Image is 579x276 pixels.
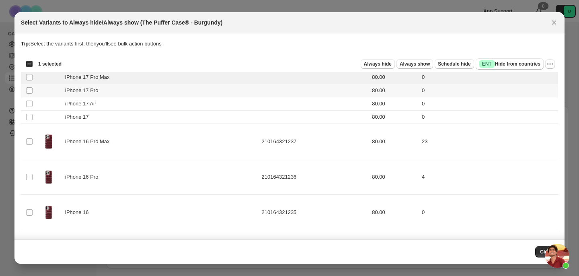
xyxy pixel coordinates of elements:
button: Schedule hide [435,59,474,69]
td: 80.00 [370,195,419,230]
button: More actions [545,59,555,69]
td: 0 [419,195,558,230]
td: 80.00 [370,71,419,84]
td: 80.00 [370,159,419,195]
span: iPhone 17 [65,113,93,121]
span: iPhone 17 Pro [65,87,103,95]
span: Always hide [364,61,392,67]
span: Schedule hide [438,61,470,67]
td: 210164321236 [259,159,370,195]
button: SuccessENTHide from countries [476,58,544,70]
span: ENT [482,61,492,67]
button: Close [535,246,558,257]
td: 14 [419,230,558,266]
button: Always show [396,59,433,69]
td: 80.00 [370,230,419,266]
span: 1 selected [38,61,62,67]
img: the-puffer-case-burgundy-120417.png [39,233,59,263]
span: Close [540,249,553,255]
a: Open chat [545,244,569,268]
td: 80.00 [370,124,419,159]
td: 0 [419,71,558,84]
td: 0 [419,84,558,97]
h2: Select Variants to Always hide/Always show (The Puffer Case® - Burgundy) [21,19,222,27]
td: 0 [419,111,558,124]
td: 0 [419,97,558,111]
strong: Tip: [21,41,31,47]
span: iPhone 17 Air [65,100,101,108]
button: Close [548,17,560,28]
td: 210164321235 [259,195,370,230]
span: iPhone 17 Pro Max [65,73,114,81]
td: 210164321234 [259,230,370,266]
span: Always show [400,61,430,67]
span: iPhone 16 Pro Max [65,138,114,146]
td: 210164321237 [259,124,370,159]
img: the-puffer-case-burgundy-120417.png [39,126,59,157]
td: 80.00 [370,97,419,111]
img: the-puffer-case-burgundy-279522.png [39,162,59,192]
td: 4 [419,159,558,195]
span: Hide from countries [479,60,540,68]
td: 80.00 [370,111,419,124]
td: 23 [419,124,558,159]
p: Select the variants first, then you'll see bulk action buttons [21,40,558,48]
span: iPhone 16 [65,208,93,216]
img: the-puffer-case-burgundy-342641.png [39,197,59,227]
button: Always hide [361,59,395,69]
td: 80.00 [370,84,419,97]
span: iPhone 16 Pro [65,173,103,181]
